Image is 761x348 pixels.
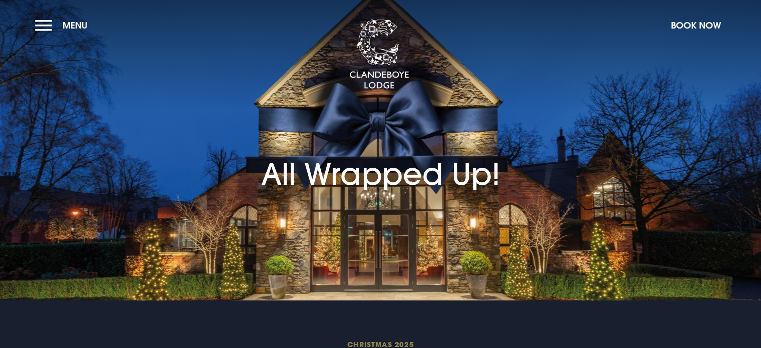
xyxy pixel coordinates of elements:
span: Menu [63,20,88,31]
img: Clandeboye Lodge [349,20,409,90]
button: Menu [35,15,93,36]
h1: All Wrapped Up! [261,114,500,191]
button: Book Now [666,15,726,36]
